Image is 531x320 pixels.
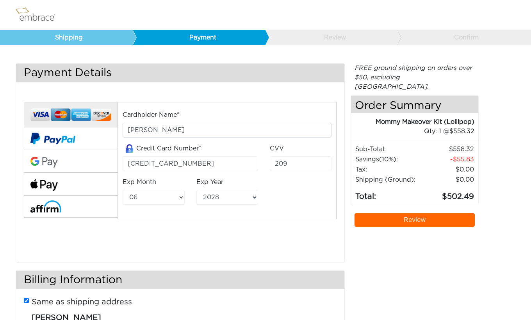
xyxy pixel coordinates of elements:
[30,106,111,123] img: credit-cards.png
[123,177,156,187] label: Exp Month
[123,144,201,154] label: Credit Card Number*
[16,64,344,82] h3: Payment Details
[379,156,396,163] span: (10%)
[355,164,421,175] td: Tax:
[30,179,58,191] img: fullApplePay.png
[16,271,344,289] h3: Billing Information
[397,30,530,45] a: Confirm
[265,30,397,45] a: Review
[30,127,75,150] img: paypal-v2.png
[361,127,474,136] div: 1 @
[270,144,284,153] label: CVV
[351,63,479,91] div: FREE ground shipping on orders over $50, excluding [GEOGRAPHIC_DATA].
[123,144,136,153] img: amazon-lock.png
[355,175,421,185] td: Shipping (Ground):
[421,154,474,164] td: 55.83
[351,117,474,127] div: Mommy Makeover Kit (Lollipop)
[30,157,58,168] img: Google-Pay-Logo.svg
[123,110,180,120] label: Cardholder Name*
[421,175,474,185] td: $0.00
[30,200,61,213] img: affirm-logo.svg
[355,144,421,154] td: Sub-Total:
[32,296,132,308] label: Same as shipping address
[421,185,474,203] td: 502.49
[132,30,265,45] a: Payment
[355,213,475,227] a: Review
[421,144,474,154] td: 558.32
[196,177,223,187] label: Exp Year
[14,5,64,25] img: logo.png
[351,96,478,113] h4: Order Summary
[449,128,474,134] span: 558.32
[355,154,421,164] td: Savings :
[421,164,474,175] td: 0.00
[355,185,421,203] td: Total:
